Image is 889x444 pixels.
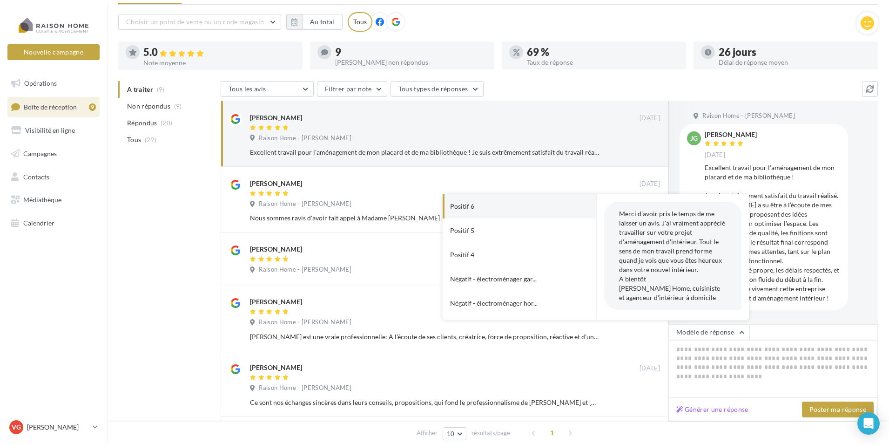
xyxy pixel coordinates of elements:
span: Négatif - électroménager hor... [450,299,538,308]
button: Au total [286,14,343,30]
div: 69 % [527,47,679,57]
button: Filtrer par note [317,81,387,97]
div: Délai de réponse moyen [719,59,870,66]
button: Positif 6 [443,194,570,219]
div: [PERSON_NAME] [250,363,302,372]
span: [DATE] [705,151,725,159]
span: Tous les avis [229,85,266,93]
span: 1 [545,425,559,440]
span: Tous [127,135,141,144]
span: (20) [161,119,172,127]
span: Raison Home - [PERSON_NAME] [259,200,351,208]
a: Médiathèque [6,190,101,210]
span: Répondus [127,118,157,128]
span: Campagnes [23,150,57,157]
div: 9 [335,47,487,57]
div: 5.0 [143,47,295,58]
span: 10 [447,430,455,437]
a: Campagnes [6,144,101,164]
span: Raison Home - [PERSON_NAME] [259,266,351,274]
div: Excellent travail pour l’aménagement de mon placard et de ma bibliothèque ! Je suis extrêmement s... [705,163,841,303]
span: [DATE] [640,364,660,373]
span: Raison Home - [PERSON_NAME] [259,384,351,392]
button: Négatif - électroménager hor... [443,291,570,315]
span: [DATE] [640,114,660,123]
span: Tous types de réponses [398,85,468,93]
span: VG [12,423,21,432]
div: [PERSON_NAME] est une vraie professionnelle: A l'écoute de ses clients, créatrice, force de propo... [250,332,599,342]
div: Ce sont nos échanges sincères dans leurs conseils, propositions, qui fond le professionnalisme de... [250,398,599,407]
span: Non répondus [127,102,170,111]
span: [DATE] [640,180,660,188]
div: Taux de réponse [527,59,679,66]
span: résultats/page [471,429,510,437]
a: Opérations [6,74,101,93]
span: Visibilité en ligne [25,126,75,134]
div: Positif 4 [450,250,474,260]
button: Générer une réponse [673,404,752,415]
span: Opérations [24,79,57,87]
div: [PERSON_NAME] [250,113,302,123]
div: [PERSON_NAME] [705,131,757,138]
span: Raison Home - [PERSON_NAME] [702,112,795,120]
span: Raison Home - [PERSON_NAME] [259,318,351,327]
div: 26 jours [719,47,870,57]
p: [PERSON_NAME] [27,423,89,432]
a: Boîte de réception9 [6,97,101,117]
button: Positif 4 [443,243,570,267]
div: Tous [348,12,372,32]
button: Au total [302,14,343,30]
button: Poster ma réponse [802,402,874,417]
div: [PERSON_NAME] [250,245,302,254]
button: Nouvelle campagne [7,44,100,60]
button: 10 [443,427,466,440]
div: Note moyenne [143,60,295,66]
div: Open Intercom Messenger [857,412,880,435]
span: Calendrier [23,219,54,227]
span: Afficher [417,429,438,437]
div: [PERSON_NAME] [250,179,302,188]
a: Visibilité en ligne [6,121,101,140]
button: Négatif - électroménager gar... [443,267,570,291]
button: Tous types de réponses [391,81,484,97]
div: Excellent travail pour l’aménagement de mon placard et de ma bibliothèque ! Je suis extrêmement s... [250,148,599,157]
button: Tous les avis [221,81,314,97]
div: [PERSON_NAME] [250,297,302,307]
span: Contacts [23,172,49,180]
span: Négatif - électroménager gar... [450,274,537,284]
div: Positif 5 [450,226,474,235]
span: (9) [174,102,182,110]
span: (29) [145,136,156,143]
span: JG [690,134,698,143]
div: [PERSON_NAME] non répondus [335,59,487,66]
button: Choisir un point de vente ou un code magasin [118,14,281,30]
a: VG [PERSON_NAME] [7,418,100,436]
div: Nous sommes ravis d'avoir fait appel à Madame [PERSON_NAME] pour la réalisation de nos travaux (c... [250,213,599,223]
a: Contacts [6,167,101,187]
a: Calendrier [6,213,101,233]
button: Modèle de réponse [668,324,749,340]
div: Positif 6 [450,202,474,211]
span: Médiathèque [23,196,61,204]
span: Raison Home - [PERSON_NAME] [259,134,351,143]
span: Merci d'avoir pris le temps de me laisser un avis. J'ai vraiment apprécié travailler sur votre pr... [619,210,725,301]
span: Boîte de réception [24,102,77,110]
span: Choisir un point de vente ou un code magasin [126,18,264,26]
button: Positif 5 [443,219,570,243]
div: 9 [89,103,96,111]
